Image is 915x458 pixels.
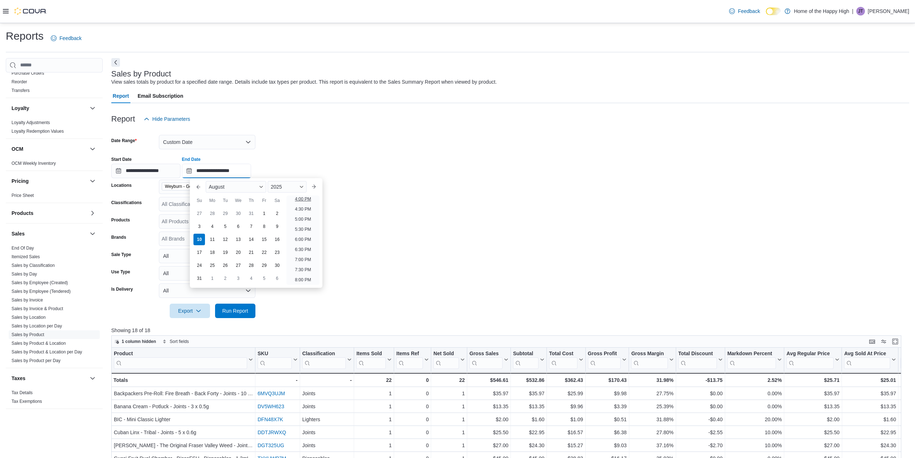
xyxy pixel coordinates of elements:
[111,115,135,123] h3: Report
[433,428,465,437] div: 1
[271,273,283,284] div: day-6
[12,246,34,251] a: End Of Day
[631,415,673,424] div: 31.88%
[160,337,192,346] button: Sort fields
[549,350,577,357] div: Total Cost
[258,260,270,271] div: day-29
[258,430,286,435] a: DDTJRWXQ
[302,389,352,398] div: Joints
[678,350,717,369] div: Total Discount
[271,260,283,271] div: day-30
[12,70,44,76] span: Purchase Orders
[302,376,352,384] div: -
[258,442,284,448] a: DGT325UG
[12,177,87,185] button: Pricing
[12,315,46,320] a: Sales by Location
[111,327,909,334] p: Showing 18 of 18
[88,104,97,113] button: Loyalty
[258,195,270,206] div: Fr
[12,79,27,85] span: Reorder
[114,415,253,424] div: BIC - Mini Classic Lighter
[193,273,205,284] div: day-31
[356,402,392,411] div: 1
[396,350,429,369] button: Items Ref
[88,177,97,185] button: Pricing
[206,234,218,245] div: day-11
[469,350,503,369] div: Gross Sales
[727,389,782,398] div: 0.00%
[12,272,37,277] a: Sales by Day
[219,208,231,219] div: day-29
[588,350,621,357] div: Gross Profit
[12,358,61,363] a: Sales by Product per Day
[258,273,270,284] div: day-5
[12,230,25,237] h3: Sales
[678,402,723,411] div: $0.00
[271,208,283,219] div: day-2
[12,271,37,277] span: Sales by Day
[193,260,205,271] div: day-24
[114,350,247,369] div: Product
[844,350,890,357] div: Avg Sold At Price
[631,389,673,398] div: 27.75%
[469,389,508,398] div: $35.97
[356,376,392,384] div: 22
[182,157,201,162] label: End Date
[206,195,218,206] div: Mo
[88,209,97,217] button: Products
[513,350,544,369] button: Subtotal
[219,234,231,245] div: day-12
[6,191,103,203] div: Pricing
[174,304,206,318] span: Export
[111,286,133,292] label: Is Delivery
[12,263,55,268] a: Sales by Classification
[766,8,781,15] input: Dark Mode
[678,350,723,369] button: Total Discount
[868,337,876,346] button: Keyboard shortcuts
[12,390,33,395] a: Tax Details
[302,428,352,437] div: Joints
[844,376,896,384] div: $25.01
[12,210,87,217] button: Products
[631,376,673,384] div: 31.98%
[302,350,346,369] div: Classification
[12,341,66,346] a: Sales by Product & Location
[549,402,583,411] div: $9.96
[258,234,270,245] div: day-15
[258,350,298,369] button: SKU
[469,376,508,384] div: $546.61
[12,289,71,294] span: Sales by Employee (Tendered)
[433,350,465,369] button: Net Sold
[111,200,142,206] label: Classifications
[12,263,55,268] span: Sales by Classification
[356,415,392,424] div: 1
[12,161,56,166] a: OCM Weekly Inventory
[678,415,723,424] div: -$0.40
[111,252,131,257] label: Sale Type
[114,389,253,398] div: Backpackers Pre-Roll: Fire Breath - Back Forty - Joints - 10 x 0.75g
[271,195,283,206] div: Sa
[433,389,465,398] div: 1
[868,7,909,16] p: [PERSON_NAME]
[14,8,47,15] img: Cova
[292,205,314,213] li: 4:30 PM
[12,399,42,404] a: Tax Exemptions
[12,254,40,260] span: Itemized Sales
[245,260,257,271] div: day-28
[356,350,392,369] button: Items Sold
[727,350,776,357] div: Markdown Percent
[258,247,270,258] div: day-22
[162,182,230,190] span: Weyburn - Government Road - Fire & Flower
[786,402,839,411] div: $13.35
[159,283,255,298] button: All
[111,182,132,188] label: Locations
[513,415,544,424] div: $1.60
[513,350,539,357] div: Subtotal
[844,350,890,369] div: Avg Sold At Price
[12,245,34,251] span: End Of Day
[588,415,626,424] div: $0.51
[271,184,282,190] span: 2025
[111,234,126,240] label: Brands
[396,415,429,424] div: 0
